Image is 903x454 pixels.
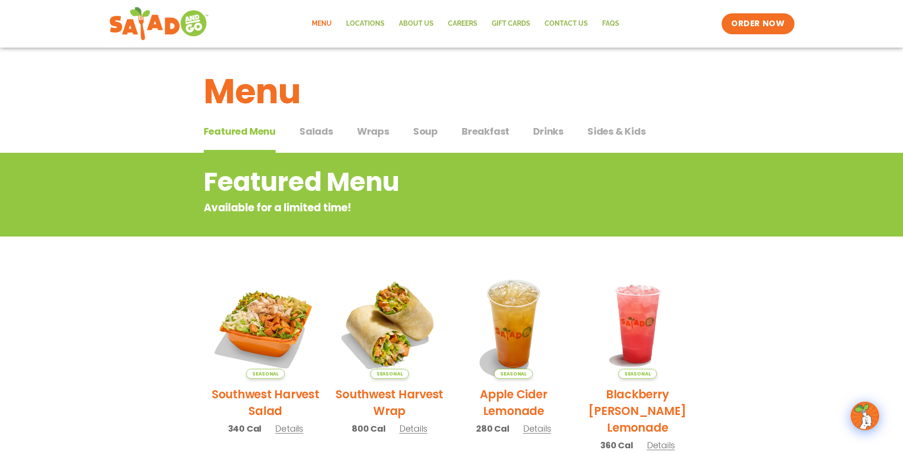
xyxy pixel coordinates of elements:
[211,269,321,379] img: Product photo for Southwest Harvest Salad
[595,13,626,35] a: FAQs
[413,124,438,138] span: Soup
[204,200,623,216] p: Available for a limited time!
[587,124,646,138] span: Sides & Kids
[647,439,675,451] span: Details
[357,124,389,138] span: Wraps
[441,13,485,35] a: Careers
[459,269,569,379] img: Product photo for Apple Cider Lemonade
[204,124,276,138] span: Featured Menu
[335,386,445,419] h2: Southwest Harvest Wrap
[523,423,551,434] span: Details
[204,163,623,201] h2: Featured Menu
[583,269,693,379] img: Product photo for Blackberry Bramble Lemonade
[228,422,262,435] span: 340 Cal
[731,18,784,30] span: ORDER NOW
[339,13,392,35] a: Locations
[494,369,533,379] span: Seasonal
[299,124,333,138] span: Salads
[722,13,794,34] a: ORDER NOW
[305,13,339,35] a: Menu
[485,13,537,35] a: GIFT CARDS
[600,439,633,452] span: 360 Cal
[305,13,626,35] nav: Menu
[204,121,700,153] div: Tabbed content
[852,403,878,429] img: wpChatIcon
[204,66,700,117] h1: Menu
[246,369,285,379] span: Seasonal
[109,5,209,43] img: new-SAG-logo-768×292
[392,13,441,35] a: About Us
[211,386,321,419] h2: Southwest Harvest Salad
[459,386,569,419] h2: Apple Cider Lemonade
[335,269,445,379] img: Product photo for Southwest Harvest Wrap
[370,369,409,379] span: Seasonal
[462,124,509,138] span: Breakfast
[476,422,509,435] span: 280 Cal
[537,13,595,35] a: Contact Us
[583,386,693,436] h2: Blackberry [PERSON_NAME] Lemonade
[352,422,386,435] span: 800 Cal
[533,124,564,138] span: Drinks
[399,423,427,434] span: Details
[275,423,303,434] span: Details
[618,369,657,379] span: Seasonal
